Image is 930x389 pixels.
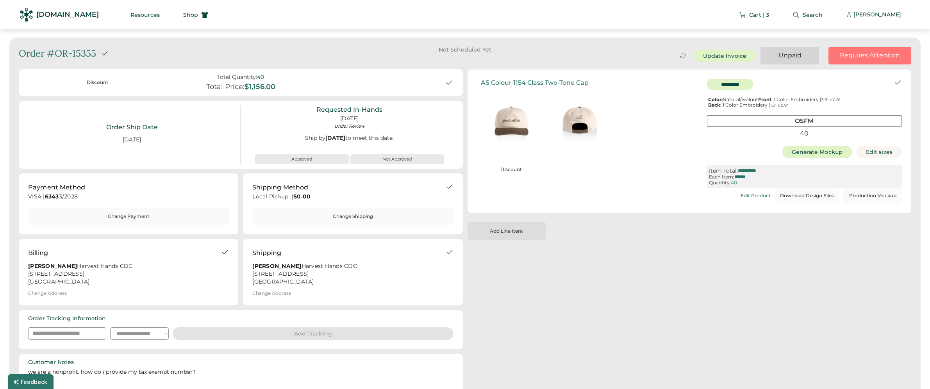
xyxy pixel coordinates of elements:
div: Requested In-Hands [316,105,382,114]
div: Quantity: [709,180,731,186]
div: Order #OR-15355 [19,47,96,60]
div: Item Total: [709,168,738,174]
div: Shipping Method [252,183,308,192]
img: Rendered Logo - Screens [20,8,33,21]
span: Shop [183,12,198,18]
button: Change Shipping [252,207,453,225]
button: Not Approved [350,154,444,164]
div: Natural/walnut : 1 Color Embroidery | : 1 Color Embroidery | [707,97,902,108]
div: Discount [480,166,542,173]
div: [DOMAIN_NAME] [36,10,99,20]
button: Add Line Item [468,222,546,240]
div: 40 [257,74,264,80]
div: Change Address [28,291,67,296]
div: 40 [731,180,737,186]
strong: Front [758,96,771,102]
button: Download Design Files [775,188,839,203]
strong: [PERSON_NAME] [252,262,301,269]
button: Add Tracking [173,327,453,340]
button: Generate Mockup [782,146,852,158]
div: Unpaid [770,51,810,60]
div: Customer Notes [28,359,74,366]
div: Ship by to meet this date. [255,134,444,152]
div: Total Quantity: [217,74,257,80]
div: Billing [28,248,48,258]
div: Order Tracking Information [28,315,106,323]
img: generate-image [477,89,545,158]
div: Change Address [252,291,291,296]
div: $1,156.00 [245,83,275,91]
div: 40 [707,128,901,139]
button: Change Payment [28,207,229,225]
div: Requires Attention [838,51,902,60]
strong: $0.00 [293,193,311,200]
strong: [PERSON_NAME] [28,262,77,269]
button: Update Invoice [694,50,756,62]
button: Production Mockup [843,188,902,203]
div: Not Scheduled Yet [416,47,514,52]
div: VISA | 3/2028 [28,193,229,203]
div: Harvest Hands CDC [STREET_ADDRESS] [GEOGRAPHIC_DATA] [28,262,221,286]
div: [DATE] [113,133,150,147]
span: Search [803,12,823,18]
div: Discount [33,79,162,86]
div: Order Ship Date [106,123,158,132]
iframe: Front Chat [893,354,926,387]
div: [PERSON_NAME] [853,11,901,19]
span: Cart | 3 [749,12,769,18]
button: Edit sizes [857,146,902,158]
strong: Color: [708,96,723,102]
strong: Back [708,102,720,108]
div: Total Price: [206,83,245,91]
div: Edit Product [741,193,771,198]
img: generate-image [545,89,614,158]
div: Local Pickup | [252,193,445,201]
strong: 6343 [45,193,59,200]
div: Each Item: [709,174,734,180]
strong: [DATE] [325,134,345,141]
button: Shop [174,7,218,23]
font: 3.8" x 0.8" [821,97,840,102]
button: Approved [255,154,349,164]
div: AS Colour 1154 Class Two-Tone Cap [481,79,589,86]
div: Payment Method [28,183,85,192]
div: Under Review [334,123,365,129]
div: OSFM [707,115,901,127]
button: Cart | 3 [730,7,778,23]
div: [DATE] [340,115,359,123]
button: Resources [121,7,169,23]
button: Search [783,7,832,23]
font: 1.3" x 0.9" [770,103,788,108]
div: Harvest Hands CDC [STREET_ADDRESS] [GEOGRAPHIC_DATA] [252,262,445,286]
div: Shipping [252,248,281,258]
div: we are a nonprofit. how do i provide my tax exempt number? [28,368,453,386]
